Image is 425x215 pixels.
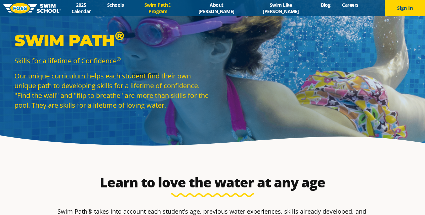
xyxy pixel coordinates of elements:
sup: ® [115,28,124,43]
p: Our unique curriculum helps each student find their own unique path to developing skills for a li... [14,71,209,110]
sup: ® [117,56,121,62]
a: Swim Path® Program [130,2,186,14]
img: FOSS Swim School Logo [3,3,61,13]
a: About [PERSON_NAME] [186,2,247,14]
a: Schools [101,2,130,8]
a: Blog [315,2,336,8]
p: Swim Path [14,30,209,50]
a: Careers [336,2,364,8]
p: Skills for a lifetime of Confidence [14,56,209,66]
a: Swim Like [PERSON_NAME] [247,2,315,14]
h2: Learn to love the water at any age [54,174,371,190]
a: 2025 Calendar [61,2,101,14]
